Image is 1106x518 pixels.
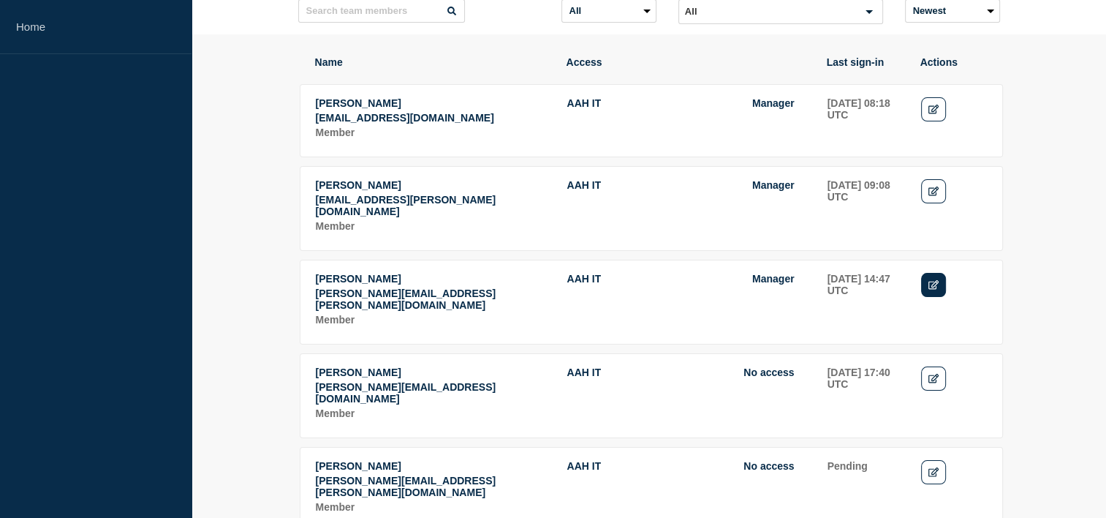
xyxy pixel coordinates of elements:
[316,408,551,419] p: Role: Member
[316,475,551,498] p: Email: giovanni.hamilton@hallohealthcaregroup.com
[316,367,551,378] p: Name: Lee Thirwall
[920,179,988,236] td: Actions: Edit
[316,460,401,472] span: [PERSON_NAME]
[921,460,947,484] a: Edit
[567,367,795,378] li: Access to Hub AAH IT with role No access
[316,273,551,285] p: Name: Chris Slater
[567,367,602,378] span: AAH IT
[743,460,794,472] span: No access
[567,97,602,109] span: AAH IT
[567,97,795,109] li: Access to Hub AAH IT with role Manager
[316,460,551,472] p: Name: Giovanni Hamilton
[827,179,906,236] td: Last sign-in: 2025-08-12 09:08 UTC
[752,97,795,109] span: Manager
[827,272,906,329] td: Last sign-in: 2025-08-20 14:47 UTC
[827,366,906,423] td: Last sign-in: 2025-07-30 17:40 UTC
[752,273,795,285] span: Manager
[566,56,811,69] th: Access
[743,367,794,378] span: No access
[920,272,988,329] td: Actions: Edit
[316,194,551,217] p: Email: ismaeel.kasper@kocho.co.uk
[316,273,401,285] span: [PERSON_NAME]
[567,460,602,472] span: AAH IT
[316,179,551,191] p: Name: Ismaeel Kasper
[316,220,551,232] p: Role: Member
[920,56,987,69] th: Actions
[827,459,906,517] td: Last sign-in: Pending
[567,273,795,285] li: Access to Hub AAH IT with role Manager
[316,314,551,326] p: Role: Member
[920,97,988,142] td: Actions: Edit
[316,367,401,378] span: [PERSON_NAME]
[827,97,906,142] td: Last sign-in: 2025-08-12 08:18 UTC
[567,460,795,472] li: Access to Hub AAH IT with role No access
[921,367,947,391] a: Edit
[316,501,551,513] p: Role: Member
[681,3,857,20] input: Search for option
[920,459,988,517] td: Actions: Edit
[316,127,551,138] p: Role: Member
[921,179,947,203] a: Edit
[567,179,795,191] li: Access to Hub AAH IT with role Manager
[567,273,602,285] span: AAH IT
[921,97,947,121] a: Edit
[826,56,905,69] th: Last sign-in
[316,288,551,311] p: Email: chris.slater@kocho.co.uk
[316,381,551,405] p: Email: lee.thirwall@aah.co.uk
[316,97,551,109] p: Name: Ashiq Uytenbogaardt
[567,179,602,191] span: AAH IT
[316,112,551,124] p: Email: ashiq.uytenbogaardt@kocho.co.uk
[314,56,551,69] th: Name
[316,179,401,191] span: [PERSON_NAME]
[920,366,988,423] td: Actions: Edit
[316,97,401,109] span: [PERSON_NAME]
[921,273,947,297] a: Edit
[752,179,795,191] span: Manager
